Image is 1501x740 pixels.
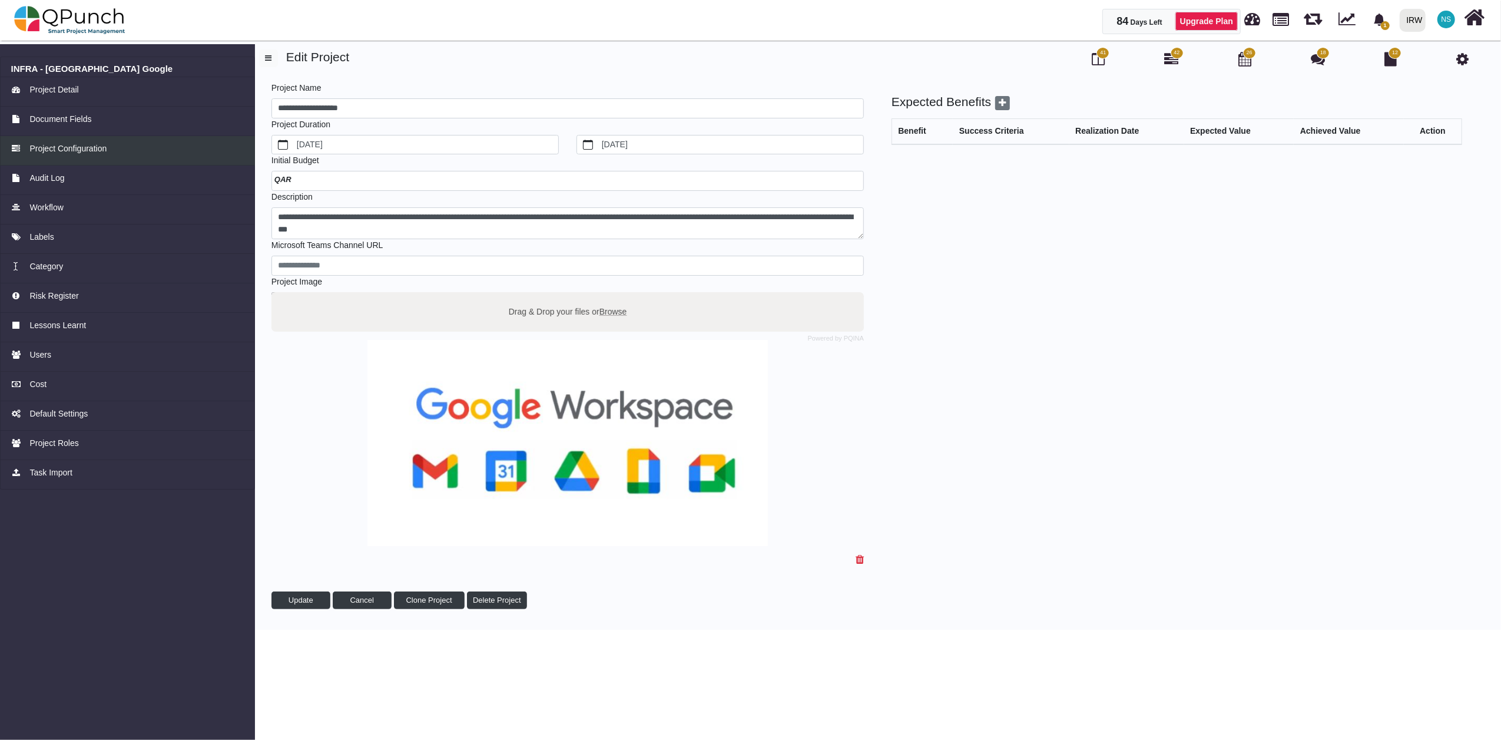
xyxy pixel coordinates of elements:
[29,143,107,155] span: Project Configuration
[350,596,373,604] span: Cancel
[1175,12,1238,31] a: Upgrade Plan
[1442,16,1452,23] span: NS
[504,301,631,322] label: Drag & Drop your files or
[1369,9,1390,30] div: Notification
[1430,1,1462,38] a: NS
[1075,125,1178,137] div: Realization Date
[577,136,600,154] button: calendar
[1245,7,1261,25] span: Dashboard
[1320,49,1326,57] span: 18
[599,306,627,316] span: Browse
[1333,1,1366,39] div: Dynamic Report
[1394,1,1430,39] a: IRW
[271,239,383,252] label: Microsoft Teams Channel URL
[1410,125,1456,137] div: Action
[29,408,88,420] span: Default Settings
[1238,52,1251,66] i: Calendar
[29,201,63,214] span: Workflow
[856,554,864,565] i: Delete
[1165,57,1179,66] a: 42
[29,84,78,96] span: Project Detail
[29,290,78,302] span: Risk Register
[1304,6,1322,25] span: Releases
[271,340,864,546] img: Paris
[29,378,47,391] span: Cost
[808,336,864,341] a: Powered by PQINA
[959,125,1063,137] div: Success Criteria
[1300,125,1398,137] div: Achieved Value
[11,64,244,74] a: INFRA - [GEOGRAPHIC_DATA] Google
[1247,49,1253,57] span: 26
[1190,125,1288,137] div: Expected Value
[1437,11,1455,28] span: Nadeem Sheikh
[271,154,319,167] label: Initial Budget
[1131,18,1162,27] span: Days Left
[1384,52,1397,66] i: Document Library
[394,592,465,609] button: Clone Project
[1464,6,1485,29] i: Home
[1392,49,1398,57] span: 12
[1092,52,1105,66] i: Board
[467,592,528,609] button: Delete Project
[289,596,313,604] span: Update
[1174,49,1180,57] span: 42
[259,49,1492,64] h4: Edit Project
[1165,52,1179,66] i: Gantt
[29,319,86,332] span: Lessons Learnt
[1116,15,1128,27] span: 84
[11,64,244,74] h6: INFRA - Sudan Google
[1100,49,1106,57] span: 41
[1273,8,1290,26] span: Projects
[271,592,330,609] button: Update
[333,592,392,609] button: Cancel
[473,596,521,604] span: Delete Project
[14,2,125,38] img: qpunch-sp.fa6292f.png
[29,260,63,273] span: Category
[271,191,313,203] label: Description
[278,140,289,150] svg: calendar
[1381,21,1390,30] span: 1
[272,136,295,154] button: calendar
[406,596,452,604] span: Clone Project
[599,136,863,154] label: [DATE]
[892,94,1462,110] h4: Expected Benefits
[583,140,594,150] svg: calendar
[1366,1,1395,38] a: bell fill1
[29,231,54,243] span: Labels
[898,125,947,137] div: Benefit
[294,136,558,154] label: [DATE]
[29,113,91,125] span: Document Fields
[271,118,330,131] label: Project Duration
[271,276,322,288] label: Project Image
[29,467,72,479] span: Task Import
[1407,10,1423,31] div: IRW
[271,82,322,94] label: Project Name
[995,96,1010,110] span: Add benefits
[29,349,51,361] span: Users
[29,437,78,450] span: Project Roles
[1373,14,1386,26] svg: bell fill
[1311,52,1325,66] i: Punch Discussion
[29,172,64,184] span: Audit Log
